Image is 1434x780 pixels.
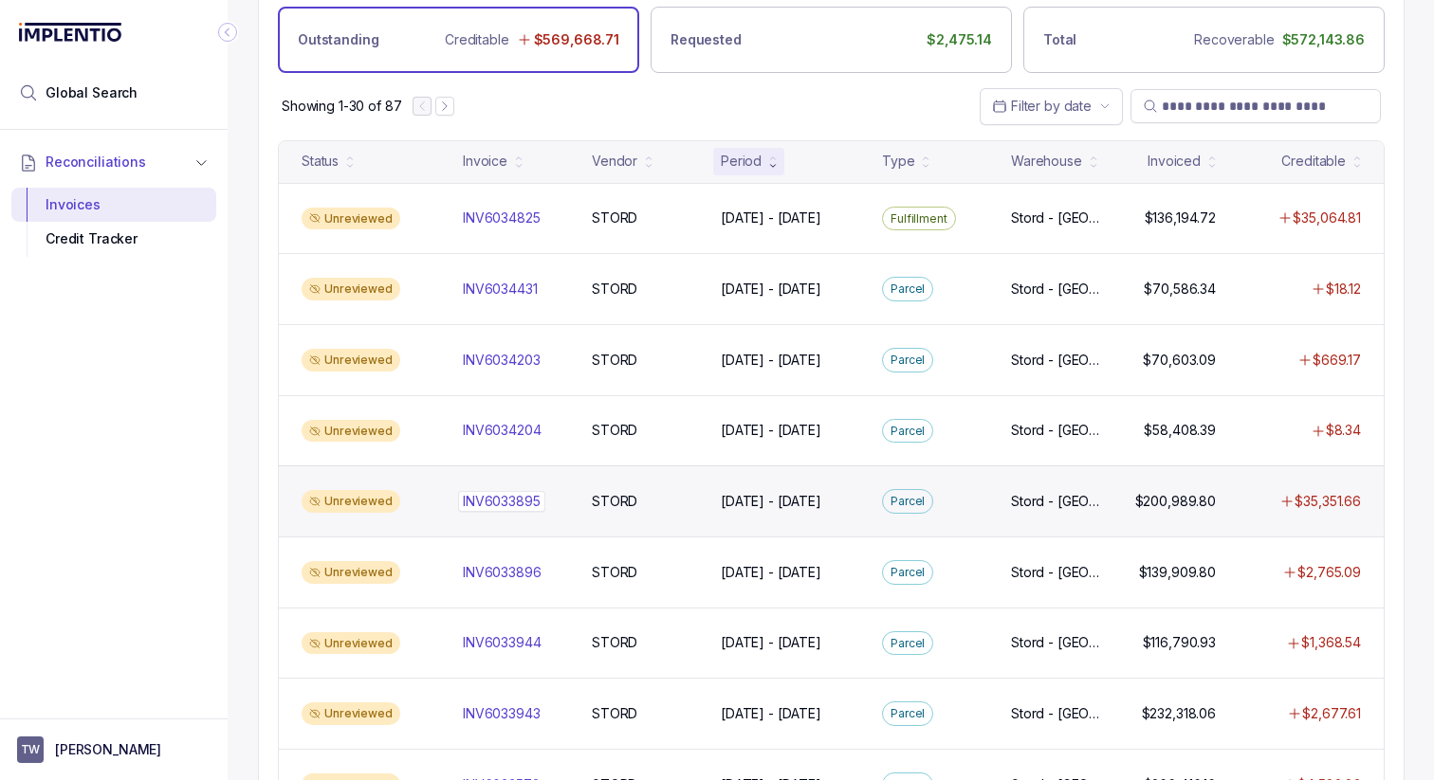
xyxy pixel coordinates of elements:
[721,152,762,171] div: Period
[1011,563,1102,582] p: Stord - [GEOGRAPHIC_DATA]
[1011,98,1092,114] span: Filter by date
[17,736,44,763] span: User initials
[282,97,401,116] div: Remaining page entries
[721,704,821,723] p: [DATE] - [DATE]
[463,563,542,582] p: INV6033896
[1011,351,1102,370] p: Stord - [GEOGRAPHIC_DATA]
[891,634,925,653] p: Parcel
[11,184,216,261] div: Reconciliations
[534,30,619,49] p: $569,668.71
[1011,209,1102,227] p: Stord - [GEOGRAPHIC_DATA]
[721,351,821,370] p: [DATE] - [DATE]
[463,704,541,723] p: INV6033943
[302,208,400,230] div: Unreviewed
[1302,704,1361,723] p: $2,677.61
[1148,152,1201,171] div: Invoiced
[891,422,925,441] p: Parcel
[282,97,401,116] p: Showing 1-30 of 87
[891,563,925,582] p: Parcel
[891,209,947,228] p: Fulfillment
[1145,209,1216,227] p: $136,194.72
[1281,152,1346,171] div: Creditable
[592,563,637,582] p: STORD
[1293,209,1361,227] p: $35,064.81
[1011,633,1102,652] p: Stord - [GEOGRAPHIC_DATA]
[302,278,400,300] div: Unreviewed
[671,30,742,49] p: Requested
[891,351,925,370] p: Parcel
[1043,30,1076,49] p: Total
[721,280,821,299] p: [DATE] - [DATE]
[592,421,637,440] p: STORD
[891,704,925,723] p: Parcel
[463,280,538,299] p: INV6034431
[11,141,216,183] button: Reconciliations
[1011,704,1102,723] p: Stord - [GEOGRAPHIC_DATA]
[721,492,821,511] p: [DATE] - [DATE]
[891,280,925,299] p: Parcel
[55,740,161,759] p: [PERSON_NAME]
[592,633,637,652] p: STORD
[1011,280,1102,299] p: Stord - [GEOGRAPHIC_DATA]
[458,491,545,512] p: INV6033895
[46,83,138,102] span: Global Search
[1144,421,1216,440] p: $58,408.39
[592,280,637,299] p: STORD
[463,351,541,370] p: INV6034203
[27,188,201,222] div: Invoices
[17,736,211,763] button: User initials[PERSON_NAME]
[592,704,637,723] p: STORD
[1282,30,1365,49] p: $572,143.86
[1011,492,1102,511] p: Stord - [GEOGRAPHIC_DATA]
[1297,563,1361,582] p: $2,765.09
[1295,492,1361,511] p: $35,351.66
[992,97,1092,116] search: Date Range Picker
[435,97,454,116] button: Next Page
[927,30,992,49] p: $2,475.14
[1143,351,1216,370] p: $70,603.09
[721,633,821,652] p: [DATE] - [DATE]
[882,152,914,171] div: Type
[1301,633,1361,652] p: $1,368.54
[463,633,542,652] p: INV6033944
[463,209,541,227] p: INV6034825
[721,563,821,582] p: [DATE] - [DATE]
[592,152,637,171] div: Vendor
[1326,421,1361,440] p: $8.34
[463,152,507,171] div: Invoice
[1135,492,1216,511] p: $200,989.80
[1142,704,1216,723] p: $232,318.06
[302,420,400,443] div: Unreviewed
[445,30,509,49] p: Creditable
[302,490,400,513] div: Unreviewed
[463,421,542,440] p: INV6034204
[302,561,400,584] div: Unreviewed
[592,351,637,370] p: STORD
[302,702,400,725] div: Unreviewed
[1313,351,1361,370] p: $669.17
[721,421,821,440] p: [DATE] - [DATE]
[298,30,378,49] p: Outstanding
[1011,152,1082,171] div: Warehouse
[1194,30,1274,49] p: Recoverable
[1144,280,1216,299] p: $70,586.34
[891,492,925,511] p: Parcel
[592,209,637,227] p: STORD
[46,153,146,172] span: Reconciliations
[592,492,637,511] p: STORD
[302,632,400,655] div: Unreviewed
[302,349,400,372] div: Unreviewed
[302,152,339,171] div: Status
[1143,633,1216,652] p: $116,790.93
[1011,421,1102,440] p: Stord - [GEOGRAPHIC_DATA]
[27,222,201,256] div: Credit Tracker
[980,88,1123,124] button: Date Range Picker
[1326,280,1361,299] p: $18.12
[216,21,239,44] div: Collapse Icon
[721,209,821,227] p: [DATE] - [DATE]
[1139,563,1216,582] p: $139,909.80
